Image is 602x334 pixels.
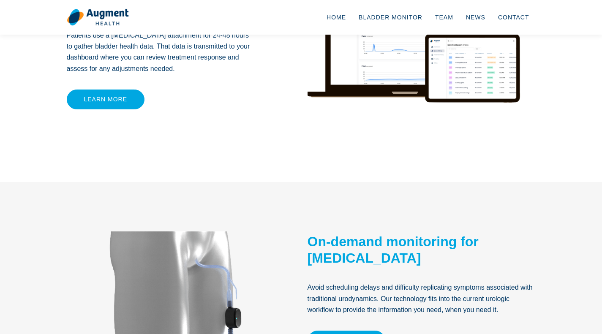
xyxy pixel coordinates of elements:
a: Learn more [67,90,145,109]
a: Bladder Monitor [352,3,429,31]
a: Contact [492,3,536,31]
h2: On-demand monitoring for [MEDICAL_DATA] [308,234,536,266]
p: Avoid scheduling delays and difficulty replicating symptoms associated with traditional urodynami... [308,282,536,315]
a: News [460,3,492,31]
a: Team [429,3,460,31]
a: Home [320,3,352,31]
p: Patients use a [MEDICAL_DATA] attachment for 24-48 hours to gather bladder health data. That data... [67,30,255,75]
img: logo [67,8,129,26]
